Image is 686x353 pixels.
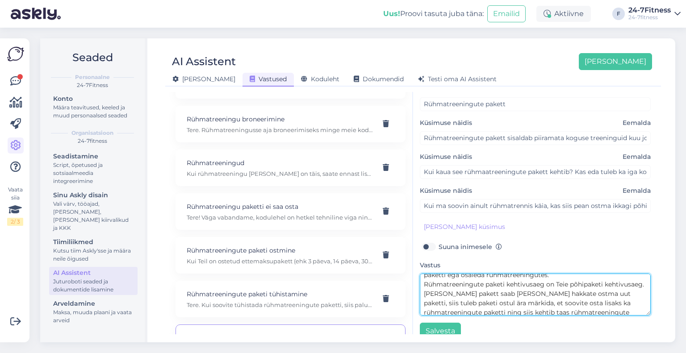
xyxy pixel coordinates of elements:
p: Rühmatreeningute pakett [187,333,373,343]
label: Küsimuse näidis [420,186,651,195]
p: Rühmatreeningu broneerimine [187,114,373,124]
div: Seadistamine [53,152,134,161]
a: 24-7Fitness24-7fitness [628,7,681,21]
input: Näide kliendi küsimusest [420,165,651,179]
span: Vastused [250,75,287,83]
textarea: Alates [DATE] muutus rühmatreeningutes osalemine tasuliseks. Rühmatreeningutes osalemiseks on vaj... [420,274,651,316]
p: Rühmatreeningud [187,158,373,168]
a: SeadistamineScript, õpetused ja sotsiaalmeedia integreerimine [49,150,138,187]
div: Rühmatreeningute paketi tühistamineTere. Kui soovite tühistada rühmatreeningute paketti, siis pal... [176,281,406,317]
img: Askly Logo [7,46,24,62]
div: Sinu Askly disain [53,191,134,200]
div: Script, õpetused ja sotsiaalmeedia integreerimine [53,161,134,185]
p: Kui Teil on ostetud ettemaksupakett (ehk 3 päeva, 14 päeva, 30 päeva, 90 päeva, 180 päeva või 365... [187,257,373,265]
span: Dokumendid [354,75,404,83]
b: Organisatsioon [71,129,113,137]
a: Sinu Askly disainVali värv, tööajad, [PERSON_NAME], [PERSON_NAME] kiirvalikud ja KKK [49,189,138,233]
p: Kui rühmatreeningu [PERSON_NAME] on täis, saate ennast lisada ootelisti. Kui keegi klientidest lo... [187,170,373,178]
div: Aktiivne [536,6,591,22]
div: 24-7Fitness [47,81,138,89]
div: Juturoboti seaded ja dokumentide lisamine [53,278,134,294]
div: Tiimiliikmed [53,237,134,247]
button: [PERSON_NAME] [579,53,652,70]
input: Näide kliendi küsimusest [420,131,651,145]
div: 2 / 3 [7,218,23,226]
label: Küsimuse näidis [420,118,651,128]
b: Personaalne [75,73,110,81]
label: Vastus [420,261,444,270]
p: Tere. Rühmatreeningusse aja broneerimiseks minge meie kodulehele ja logige sisse enda e-mailiga. ... [187,126,373,134]
p: Tere! Väga vabandame, kodulehel on hetkel tehniline viga ning selle tõttu hetkel antud funktsioon... [187,213,373,221]
button: [PERSON_NAME] küsimus [420,220,509,234]
p: Rühmatreeningute paketi tühistamine [187,289,373,299]
a: TiimiliikmedKutsu tiim Askly'sse ja määra neile õigused [49,236,138,264]
div: Rühmatreeningu paketti ei saa ostaTere! Väga vabandame, kodulehel on hetkel tehniline viga ning s... [176,193,406,230]
div: Konto [53,94,134,104]
div: Arveldamine [53,299,134,308]
div: Vaata siia [7,186,23,226]
div: Kutsu tiim Askly'sse ja määra neile õigused [53,247,134,263]
div: Määra teavitused, keeled ja muud personaalsed seaded [53,104,134,120]
b: Uus! [383,9,400,18]
div: F [612,8,625,20]
p: Tere. Kui soovite tühistada rühmatreeningute paketti, siis palume ühendust [PERSON_NAME] meiega e... [187,301,373,309]
label: Küsimuse näidis [420,152,651,162]
span: Eemalda [623,118,651,128]
button: Emailid [487,5,526,22]
div: Vali värv, tööajad, [PERSON_NAME], [PERSON_NAME] kiirvalikud ja KKK [53,200,134,232]
div: 24-7fitness [628,14,671,21]
button: Salvesta [420,323,461,340]
label: Suuna inimesele [439,241,502,253]
div: RühmatreeningudKui rühmatreeningu [PERSON_NAME] on täis, saate ennast lisada ootelisti. Kui keegi... [176,150,406,186]
a: AI AssistentJuturoboti seaded ja dokumentide lisamine [49,267,138,295]
span: Eemalda [623,186,651,195]
a: ArveldamineMaksa, muuda plaani ja vaata arveid [49,298,138,326]
div: Maksa, muuda plaani ja vaata arveid [53,308,134,324]
a: KontoMäära teavitused, keeled ja muud personaalsed seaded [49,93,138,121]
div: AI Assistent [172,53,236,70]
input: Näide kliendi küsimusest [420,199,651,213]
div: Rühmatreeningute paketi ostmineKui Teil on ostetud ettemaksupakett (ehk 3 päeva, 14 päeva, 30 päe... [176,237,406,274]
div: AI Assistent [53,268,134,278]
div: Rühmatreeningu broneerimineTere. Rühmatreeningusse aja broneerimiseks minge meie kodulehele ja lo... [176,106,406,142]
span: Eemalda [623,152,651,162]
div: Proovi tasuta juba täna: [383,8,484,19]
div: 24-7fitness [47,137,138,145]
h2: Seaded [47,49,138,66]
span: [PERSON_NAME] [172,75,235,83]
p: Rühmatreeningute paketi ostmine [187,245,373,255]
input: Lisa teema [420,97,651,111]
p: Rühmatreeningu paketti ei saa osta [187,202,373,212]
div: 24-7Fitness [628,7,671,14]
span: Koduleht [301,75,339,83]
span: Testi oma AI Assistent [418,75,497,83]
